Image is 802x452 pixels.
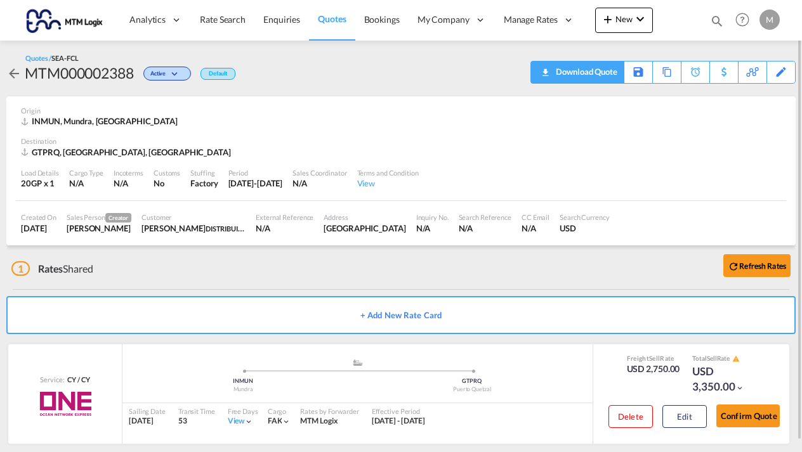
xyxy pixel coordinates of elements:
div: Save As Template [624,61,652,83]
span: Creator [105,213,131,223]
div: 19 Aug 2025 [21,223,56,234]
div: Effective Period [372,406,426,416]
div: Quote PDF is not available at this time [537,61,617,82]
div: USD 3,350.00 [692,364,756,394]
div: N/A [293,178,346,189]
div: Quotes /SEA-FCL [25,53,79,63]
div: Cargo Type [69,168,103,178]
md-icon: icon-chevron-down [282,417,291,426]
span: Sell [649,354,660,362]
span: [DATE] - [DATE] [372,416,426,425]
div: Search Currency [560,212,610,222]
button: icon-alert [731,354,740,364]
span: SEA-FCL [51,54,78,62]
div: icon-magnify [710,14,724,33]
div: N/A [459,223,511,234]
div: Load Details [21,168,59,178]
div: Transit Time [178,406,215,416]
div: Mundra [129,385,358,394]
div: Free Days [228,406,258,416]
div: Download Quote [553,61,617,82]
div: MTM Logix [300,416,358,427]
div: Change Status Here [143,67,191,81]
div: INMUN [129,377,358,385]
div: Cargo [268,406,291,416]
span: Analytics [129,13,166,26]
span: DISTRIBUIDORA [PERSON_NAME] [206,223,312,233]
div: USD [560,223,610,234]
div: Change Status Here [134,63,194,83]
button: icon-refreshRefresh Rates [723,254,791,277]
div: GTPRQ, Puerto Quetzal, Americas [21,146,234,158]
span: Manage Rates [504,13,558,26]
button: Delete [608,405,653,428]
div: Terms and Condition [357,168,419,178]
span: Help [732,9,753,30]
div: N/A [416,223,449,234]
md-icon: icon-chevron-down [244,417,253,426]
div: [DATE] [129,416,166,427]
img: ONE [25,388,105,420]
button: icon-plus 400-fgNewicon-chevron-down [595,8,653,33]
div: Customs [154,168,180,178]
div: Address [324,212,405,222]
div: Customer [141,212,246,222]
span: INMUN, Mundra, [GEOGRAPHIC_DATA] [32,116,178,126]
span: Service: [40,375,64,384]
button: + Add New Rate Card [6,296,796,334]
span: Enquiries [263,14,300,25]
div: Destination [21,136,781,146]
div: CC Email [522,212,549,222]
md-icon: assets/icons/custom/ship-fill.svg [350,359,365,366]
div: Created On [21,212,56,222]
button: Confirm Quote [716,404,780,427]
div: Rates by Forwarder [300,406,358,416]
span: Active [150,70,169,82]
div: 53 [178,416,215,427]
div: GTPRQ [358,377,587,385]
div: Stuffing [190,168,218,178]
span: MTM Logix [300,416,337,425]
div: Sales Person [67,212,131,223]
div: N/A [522,223,549,234]
span: 1 [11,261,30,276]
md-icon: icon-download [537,63,553,73]
div: 05 Aug 2025 - 30 Sep 2025 [372,416,426,427]
div: Period [228,168,283,178]
md-icon: icon-plus 400-fg [600,11,615,27]
md-icon: icon-magnify [710,14,724,28]
div: Andrea Velasquez [67,223,131,234]
div: MTM000002388 [25,63,134,83]
md-icon: icon-arrow-left [6,66,22,81]
div: GUATEMALA [324,223,405,234]
img: 1d8b6800adb611edaca4d9603c308ee4.png [19,6,105,34]
div: M [759,10,780,30]
div: CY / CY [64,375,89,384]
div: Incoterms [114,168,143,178]
md-icon: icon-alert [732,355,740,363]
md-icon: icon-refresh [728,261,739,272]
div: 30 Sep 2025 [228,178,283,189]
div: No [154,178,180,189]
span: Sell [707,354,717,362]
div: Total Rate [692,354,756,364]
span: Rates [38,262,63,274]
span: Quotes [318,13,346,24]
div: N/A [256,223,313,234]
div: Download Quote [537,61,617,82]
div: Puerto Quetzal [358,385,587,394]
md-icon: icon-chevron-down [169,71,184,78]
div: JUAN CARLOS ABARCA [141,223,246,234]
span: New [600,14,648,24]
div: Factory Stuffing [190,178,218,189]
div: Shared [11,262,93,276]
span: Rate Search [200,14,246,25]
div: Help [732,9,759,32]
div: N/A [114,178,128,189]
div: Freight Rate [627,354,680,363]
md-icon: icon-chevron-down [633,11,648,27]
button: Edit [662,405,707,428]
div: Inquiry No. [416,212,449,222]
div: N/A [69,178,103,189]
div: Sales Coordinator [293,168,346,178]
